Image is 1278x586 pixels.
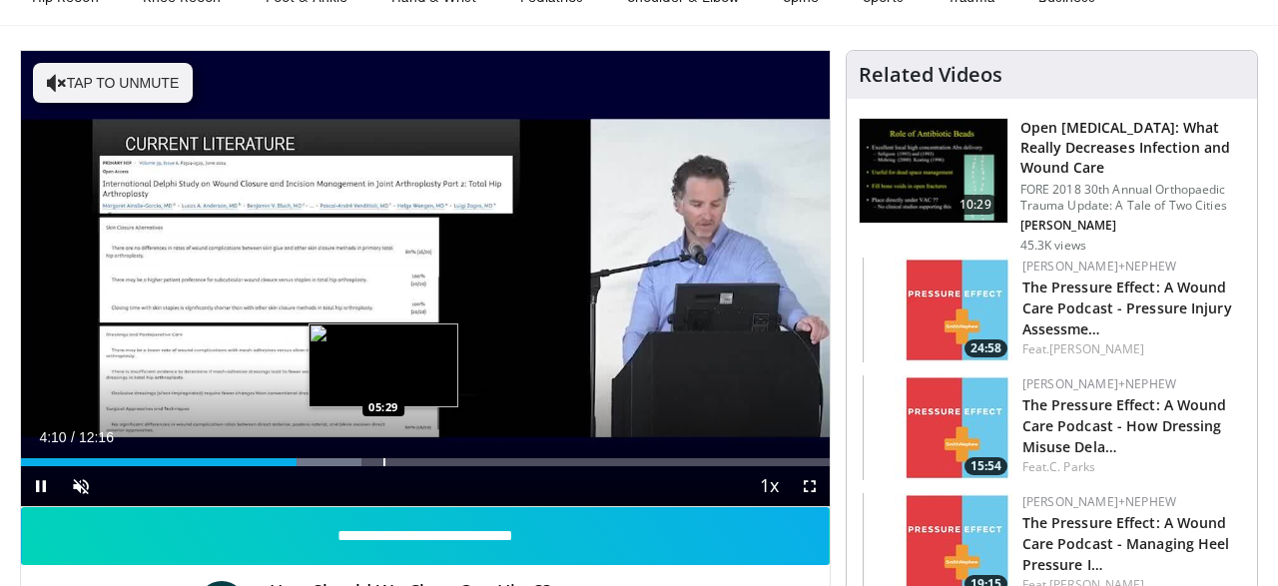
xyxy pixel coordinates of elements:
[1022,340,1241,358] div: Feat.
[1022,258,1176,275] a: [PERSON_NAME]+Nephew
[859,118,1245,254] a: 10:29 Open [MEDICAL_DATA]: What Really Decreases Infection and Wound Care FORE 2018 30th Annual O...
[1049,458,1095,475] a: C. Parks
[61,466,101,506] button: Unmute
[964,457,1007,475] span: 15:54
[860,119,1007,223] img: ded7be61-cdd8-40fc-98a3-de551fea390e.150x105_q85_crop-smart_upscale.jpg
[750,466,790,506] button: Playback Rate
[39,429,66,445] span: 4:10
[1022,278,1232,338] a: The Pressure Effect: A Wound Care Podcast - Pressure Injury Assessme…
[1022,493,1176,510] a: [PERSON_NAME]+Nephew
[1020,118,1245,178] h3: Open [MEDICAL_DATA]: What Really Decreases Infection and Wound Care
[21,458,830,466] div: Progress Bar
[1022,375,1176,392] a: [PERSON_NAME]+Nephew
[863,375,1012,480] img: 61e02083-5525-4adc-9284-c4ef5d0bd3c4.150x105_q85_crop-smart_upscale.jpg
[79,429,114,445] span: 12:16
[1022,395,1227,456] a: The Pressure Effect: A Wound Care Podcast - How Dressing Misuse Dela…
[863,375,1012,480] a: 15:54
[1020,218,1245,234] p: [PERSON_NAME]
[863,258,1012,362] a: 24:58
[1049,340,1144,357] a: [PERSON_NAME]
[1022,458,1241,476] div: Feat.
[21,51,830,507] video-js: Video Player
[71,429,75,445] span: /
[1020,238,1086,254] p: 45.3K views
[859,63,1002,87] h4: Related Videos
[309,323,458,407] img: image.jpeg
[863,258,1012,362] img: 2a658e12-bd38-46e9-9f21-8239cc81ed40.150x105_q85_crop-smart_upscale.jpg
[21,466,61,506] button: Pause
[1022,513,1230,574] a: The Pressure Effect: A Wound Care Podcast - Managing Heel Pressure I…
[952,195,999,215] span: 10:29
[33,63,193,103] button: Tap to unmute
[1020,182,1245,214] p: FORE 2018 30th Annual Orthopaedic Trauma Update: A Tale of Two Cities
[964,339,1007,357] span: 24:58
[790,466,830,506] button: Fullscreen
